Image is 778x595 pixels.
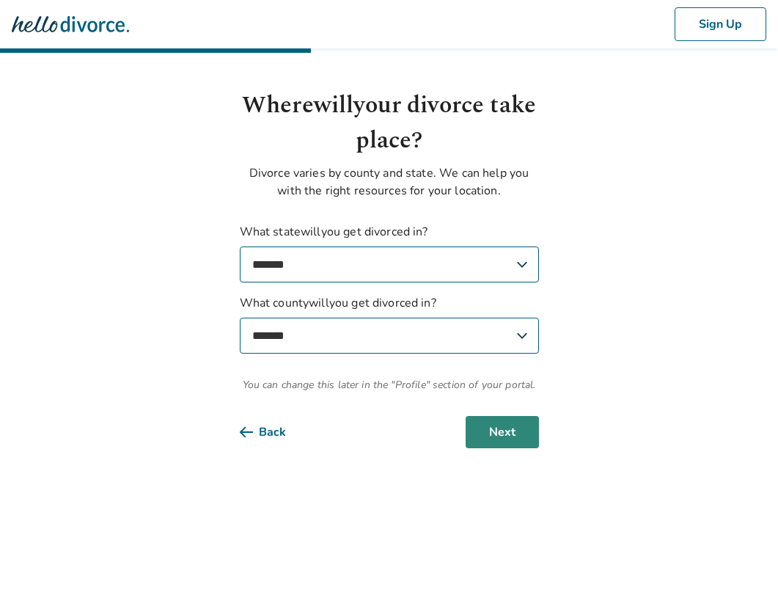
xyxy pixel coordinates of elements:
div: Widget de chat [705,525,778,595]
select: What statewillyou get divorced in? [240,247,539,282]
button: Back [240,416,309,448]
select: What countywillyou get divorced in? [240,318,539,354]
p: Divorce varies by county and state. We can help you with the right resources for your location. [240,164,539,200]
iframe: Chat Widget [705,525,778,595]
img: Hello Divorce Logo [12,10,129,39]
label: What county will you get divorced in? [240,294,539,354]
button: Next [466,416,539,448]
h1: Where will your divorce take place? [240,88,539,158]
label: What state will you get divorced in? [240,223,539,282]
span: You can change this later in the "Profile" section of your portal. [240,377,539,393]
button: Sign Up [675,7,766,41]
